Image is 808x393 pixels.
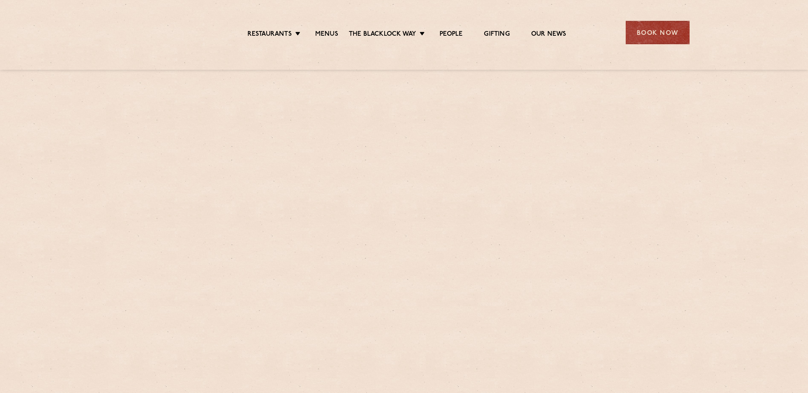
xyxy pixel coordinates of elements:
a: Gifting [484,30,509,40]
div: Book Now [626,21,690,44]
a: The Blacklock Way [349,30,416,40]
a: Restaurants [247,30,292,40]
img: svg%3E [119,8,193,57]
a: Our News [531,30,566,40]
a: Menus [315,30,338,40]
a: People [440,30,463,40]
